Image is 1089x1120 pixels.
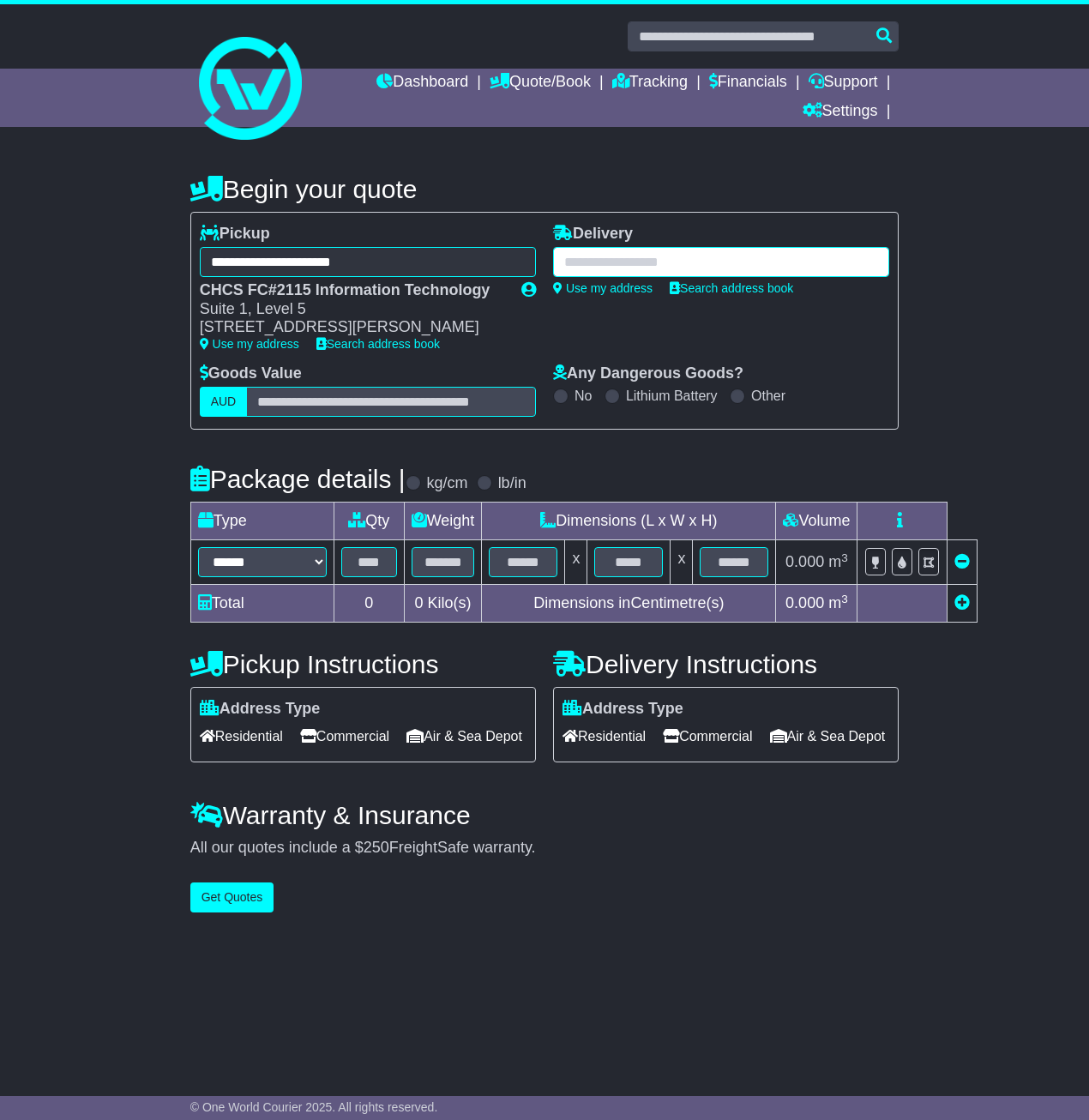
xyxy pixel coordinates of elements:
span: m [828,594,848,611]
a: Settings [803,98,878,127]
div: All our quotes include a $ FreightSafe warranty. [190,839,899,858]
span: 0 [415,594,424,611]
label: AUD [200,387,248,417]
a: Remove this item [954,553,970,570]
label: Delivery [553,225,633,244]
label: Lithium Battery [626,388,718,404]
td: Dimensions in Centimetre(s) [482,585,776,623]
h4: Pickup Instructions [190,650,536,678]
label: Goods Value [200,364,302,383]
h4: Package details | [190,465,406,493]
span: Air & Sea Depot [406,723,522,750]
a: Quote/Book [490,69,591,98]
label: Address Type [200,700,321,719]
h4: Delivery Instructions [553,650,899,678]
button: Get Quotes [190,882,274,912]
td: 0 [334,585,404,623]
h4: Warranty & Insurance [190,801,899,829]
label: Address Type [563,700,683,719]
a: Dashboard [376,69,468,98]
sup: 3 [841,593,848,605]
td: x [671,540,693,585]
label: Any Dangerous Goods? [553,364,743,383]
label: Other [751,388,785,404]
span: Air & Sea Depot [770,723,886,750]
label: Pickup [200,225,270,244]
td: Type [190,503,334,540]
a: Search address book [670,281,793,295]
span: 0.000 [785,553,824,570]
span: Commercial [300,723,389,750]
label: No [575,388,592,404]
span: 0.000 [785,594,824,611]
a: Tracking [612,69,688,98]
a: Support [809,69,878,98]
td: Weight [404,503,482,540]
a: Add new item [954,594,970,611]
span: m [828,553,848,570]
td: Dimensions (L x W x H) [482,503,776,540]
span: Commercial [663,723,752,750]
a: Financials [709,69,787,98]
sup: 3 [841,551,848,564]
label: kg/cm [427,474,468,493]
td: Qty [334,503,404,540]
a: Search address book [316,337,440,351]
span: 250 [364,839,389,856]
div: Suite 1, Level 5 [200,300,504,319]
label: lb/in [498,474,526,493]
span: © One World Courier 2025. All rights reserved. [190,1100,438,1114]
div: [STREET_ADDRESS][PERSON_NAME] [200,318,504,337]
a: Use my address [200,337,299,351]
td: x [565,540,587,585]
h4: Begin your quote [190,175,899,203]
td: Volume [776,503,857,540]
span: Residential [200,723,283,750]
span: Residential [563,723,646,750]
td: Kilo(s) [404,585,482,623]
a: Use my address [553,281,653,295]
td: Total [190,585,334,623]
div: CHCS FC#2115 Information Technology [200,281,504,300]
